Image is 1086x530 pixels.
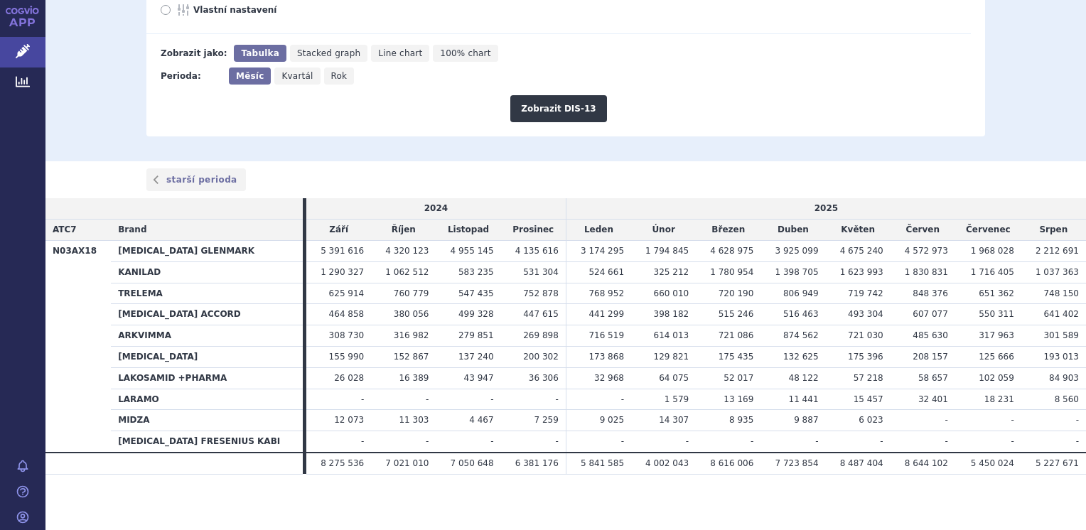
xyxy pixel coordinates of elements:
[905,458,948,468] span: 8 644 102
[111,325,303,347] th: ARKVIMMA
[111,304,303,325] th: [MEDICAL_DATA] ACCORD
[826,220,891,241] td: Květen
[794,415,818,425] span: 9 887
[111,261,303,283] th: KANILAD
[789,394,819,404] span: 11 441
[515,458,559,468] span: 6 381 176
[534,415,558,425] span: 7 259
[1036,458,1079,468] span: 5 227 671
[913,309,948,319] span: 607 077
[621,394,624,404] span: -
[840,246,883,256] span: 4 675 240
[464,373,494,383] span: 43 947
[111,240,303,261] th: [MEDICAL_DATA] GLENMARK
[654,267,689,277] span: 325 212
[426,394,429,404] span: -
[588,267,624,277] span: 524 661
[588,352,624,362] span: 173 868
[490,394,493,404] span: -
[971,267,1014,277] span: 1 716 405
[710,246,753,256] span: 4 628 975
[719,309,754,319] span: 515 246
[848,288,883,298] span: 719 742
[1011,415,1014,425] span: -
[510,95,606,122] button: Zobrazit DIS-13
[905,246,948,256] span: 4 572 973
[913,352,948,362] span: 208 157
[945,436,948,446] span: -
[848,309,883,319] span: 493 304
[724,394,753,404] span: 13 169
[436,220,500,241] td: Listopad
[523,330,559,340] span: 269 898
[645,246,689,256] span: 1 794 845
[161,67,222,85] div: Perioda:
[979,288,1014,298] span: 651 362
[654,288,689,298] span: 660 010
[971,458,1014,468] span: 5 450 024
[1043,288,1079,298] span: 748 150
[331,71,348,81] span: Rok
[775,246,818,256] span: 3 925 099
[566,220,631,241] td: Leden
[979,309,1014,319] span: 550 311
[789,373,819,383] span: 48 122
[236,71,264,81] span: Měsíc
[523,309,559,319] span: 447 615
[971,246,1014,256] span: 1 968 028
[1055,394,1079,404] span: 8 560
[329,352,365,362] span: 155 990
[523,352,559,362] span: 200 302
[111,283,303,304] th: TRELEMA
[710,458,753,468] span: 8 616 006
[588,288,624,298] span: 768 952
[719,352,754,362] span: 175 435
[334,415,364,425] span: 12 073
[378,48,422,58] span: Line chart
[321,458,364,468] span: 8 275 536
[654,352,689,362] span: 129 821
[1036,246,1079,256] span: 2 212 691
[399,415,429,425] span: 11 303
[385,267,429,277] span: 1 062 512
[399,373,429,383] span: 16 389
[905,267,948,277] span: 1 830 831
[555,436,558,446] span: -
[783,330,819,340] span: 874 562
[760,220,825,241] td: Duben
[440,48,490,58] span: 100% chart
[918,394,948,404] span: 32 401
[815,436,818,446] span: -
[394,309,429,319] span: 380 056
[848,330,883,340] span: 721 030
[840,267,883,277] span: 1 623 993
[1043,309,1079,319] span: 641 402
[854,394,883,404] span: 15 457
[581,458,624,468] span: 5 841 585
[854,373,883,383] span: 57 218
[306,220,371,241] td: Září
[1043,352,1079,362] span: 193 013
[955,220,1021,241] td: Červenec
[329,309,365,319] span: 464 858
[719,330,754,340] span: 721 086
[1011,436,1014,446] span: -
[53,225,77,234] span: ATC7
[1049,373,1079,383] span: 84 903
[710,267,753,277] span: 1 780 954
[469,415,493,425] span: 4 467
[334,373,364,383] span: 26 028
[566,198,1086,219] td: 2025
[490,436,493,446] span: -
[775,267,818,277] span: 1 398 705
[458,330,494,340] span: 279 851
[458,288,494,298] span: 547 435
[385,458,429,468] span: 7 021 010
[724,373,753,383] span: 52 017
[891,220,955,241] td: Červen
[783,309,819,319] span: 516 463
[979,330,1014,340] span: 317 963
[515,246,559,256] span: 4 135 616
[458,352,494,362] span: 137 240
[146,168,246,191] a: starší perioda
